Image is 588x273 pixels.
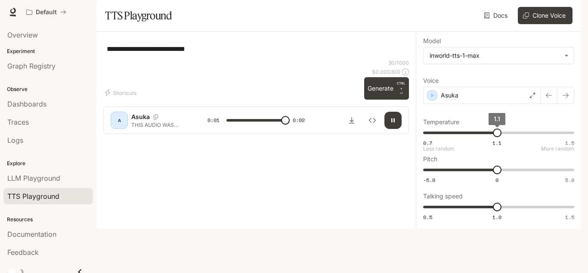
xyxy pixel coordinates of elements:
[492,139,501,147] span: 1.1
[397,81,405,91] p: CTRL +
[105,7,172,24] h1: TTS Playground
[518,7,573,24] button: Clone Voice
[423,38,441,44] p: Model
[494,115,500,122] span: 1.1
[423,213,432,221] span: 0.5
[430,51,560,60] div: inworld-tts-1-max
[423,176,435,184] span: -5.0
[423,78,439,84] p: Voice
[22,3,70,21] button: All workspaces
[423,139,432,147] span: 0.7
[36,9,57,16] p: Default
[207,116,220,125] span: 0:01
[441,91,458,100] p: Asuka
[565,176,574,184] span: 5.0
[423,156,437,162] p: Pitch
[364,77,409,100] button: GenerateCTRL +⏎
[424,47,574,64] div: inworld-tts-1-max
[482,7,511,24] a: Docs
[541,146,574,151] p: More random
[293,116,305,125] span: 0:02
[150,114,162,119] button: Copy Voice ID
[423,146,455,151] p: Less random
[492,213,501,221] span: 1.0
[343,112,360,129] button: Download audio
[131,121,187,129] p: THIS AUDIO WAS MADE BY Key vah
[423,119,459,125] p: Temperature
[423,193,463,199] p: Talking speed
[388,59,409,66] p: 30 / 1000
[112,113,126,127] div: A
[372,68,400,75] p: $ 0.000300
[103,86,140,100] button: Shortcuts
[495,176,498,184] span: 0
[565,213,574,221] span: 1.5
[565,139,574,147] span: 1.5
[131,113,150,121] p: Asuka
[364,112,381,129] button: Inspect
[397,81,405,96] p: ⏎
